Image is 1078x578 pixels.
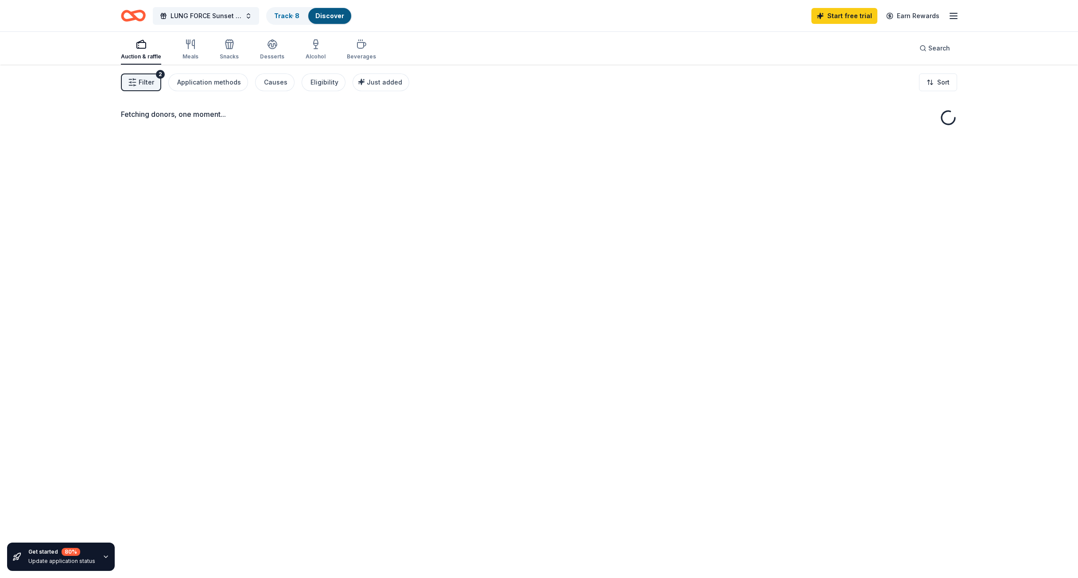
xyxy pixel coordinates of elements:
a: Home [121,5,146,26]
button: Search [912,39,957,57]
button: Alcohol [306,35,326,65]
div: 80 % [62,548,80,556]
span: Just added [367,78,402,86]
button: Eligibility [302,73,345,91]
div: 2 [156,70,165,79]
div: Application methods [177,77,241,88]
button: Meals [182,35,198,65]
div: Meals [182,53,198,60]
a: Start free trial [811,8,877,24]
div: Causes [264,77,287,88]
span: Sort [937,77,950,88]
button: Beverages [347,35,376,65]
button: Causes [255,73,295,91]
button: Snacks [220,35,239,65]
span: Search [928,43,950,54]
div: Desserts [260,53,284,60]
button: Sort [919,73,957,91]
button: Filter2 [121,73,161,91]
div: Fetching donors, one moment... [121,109,957,119]
a: Discover [315,12,344,19]
span: LUNG FORCE Sunset Soiree: Dancing with the Stars [171,11,241,21]
div: Auction & raffle [121,53,161,60]
button: Just added [353,73,409,91]
a: Track· 8 [274,12,299,19]
div: Update application status [28,558,95,565]
button: Application methods [168,73,248,91]
button: LUNG FORCE Sunset Soiree: Dancing with the Stars [153,7,259,25]
div: Get started [28,548,95,556]
button: Track· 8Discover [266,7,352,25]
div: Snacks [220,53,239,60]
div: Eligibility [310,77,338,88]
button: Desserts [260,35,284,65]
div: Alcohol [306,53,326,60]
div: Beverages [347,53,376,60]
button: Auction & raffle [121,35,161,65]
a: Earn Rewards [881,8,945,24]
span: Filter [139,77,154,88]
